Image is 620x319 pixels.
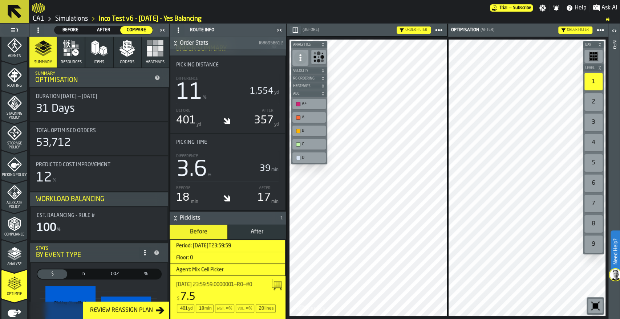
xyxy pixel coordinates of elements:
[291,138,327,151] div: button-toolbar-undefined
[291,75,327,82] button: button-
[584,195,603,212] div: 7
[499,5,507,11] span: Trial
[37,213,162,218] div: Title
[199,306,204,311] div: 18
[1,112,27,120] span: Stacking Policy
[1,91,27,120] li: menu Stacking Policy
[57,27,84,33] span: Before
[177,304,194,313] div: Distance
[291,124,327,138] div: button-toolbar-undefined
[176,139,279,145] div: Title
[176,282,276,287] div: Title
[157,26,167,34] label: button-toggle-Close me
[180,290,195,303] div: 7.5
[36,94,162,99] div: Title
[450,28,479,33] div: Optimisation
[589,300,601,312] svg: Reset zoom and position
[583,64,604,71] button: button-
[590,4,620,12] label: button-toggle-Ask AI
[584,134,603,151] div: 4
[36,162,162,168] div: Title
[217,307,224,311] label: Wgt.
[575,4,587,12] span: Help
[254,114,273,127] div: 357
[87,306,156,315] div: Review Reassign Plan
[583,214,604,234] div: button-toolbar-undefined
[35,76,151,84] div: Optimisation
[259,41,283,46] span: I686958612
[587,297,604,315] div: button-toolbar-undefined
[292,77,319,81] span: Re-Ordering
[509,5,511,11] span: —
[30,88,168,121] div: stat-Duration 8/1/2025 — 8/31/2025
[53,178,56,183] span: %
[229,306,232,311] span: %
[584,215,603,233] div: 8
[536,4,549,12] label: button-toggle-Settings
[208,173,211,177] span: %
[215,304,234,313] div: Agent Weight Cap. N/A / Picklist Weight. 545 lb (∞%)
[37,213,95,218] span: Est. Balancing - Rule #
[55,15,88,23] a: link-to-/wh/i/76e2a128-1b54-4d66-80d4-05ae4c277723
[176,107,190,113] label: Before
[294,127,324,135] div: B
[170,264,285,276] h3: title-section-[object Object]
[262,107,273,113] label: After
[1,233,27,237] span: Compliance
[37,221,56,234] div: 100
[120,60,134,65] span: Orders
[611,231,619,272] label: Need Help?
[291,82,327,90] button: button-
[249,306,252,311] span: %
[1,201,27,209] span: Allocate Policy
[36,246,139,251] div: Stats
[561,28,566,32] div: Hide filter
[490,4,533,12] a: link-to-/wh/i/76e2a128-1b54-4d66-80d4-05ae4c277723/pricing/
[302,102,324,106] div: A+
[302,142,324,147] div: C
[302,115,324,120] div: A
[36,128,96,134] span: Total Optimised Orders
[259,306,264,311] div: 20
[226,306,228,311] div: ∞
[204,306,212,311] span: min
[123,27,150,33] span: Compare
[32,15,617,23] nav: Breadcrumb
[583,48,604,64] div: button-toolbar-undefined
[36,136,71,150] div: 53,712
[191,199,198,204] span: min
[583,92,604,112] div: button-toolbar-undefined
[1,210,27,239] li: menu Compliance
[550,4,563,12] label: button-toggle-Notifications
[251,229,263,235] span: After
[88,26,120,34] div: thumb
[36,195,162,203] div: Workload Balancing
[180,214,279,222] span: Picklists
[1,292,27,296] span: Optimise
[36,162,110,168] span: Predicted Cost Improvement
[584,175,603,192] div: 6
[584,43,596,47] span: Bay
[567,28,589,32] div: Order filter
[101,271,128,277] span: CO2
[1,54,27,58] span: Agents
[481,28,494,32] span: (After)
[176,62,219,68] span: Picking Distance
[256,304,276,313] div: Line Speed 1.8 l/hour
[90,27,117,33] span: After
[171,24,274,36] div: Route Info
[294,100,324,108] div: A+
[170,252,285,264] h3: title-section-Floor: 0
[176,139,207,145] span: Picking Time
[238,307,244,311] label: Vol.
[1,151,27,180] li: menu Picking Policy
[280,216,283,221] span: 1
[170,56,285,133] div: stat-Picking Distance
[176,159,257,181] div: 3.6
[291,90,327,97] button: button-
[30,122,168,155] div: stat-Total Optimised Orders
[36,171,52,185] div: 12
[1,240,27,269] li: menu Analyse
[99,15,202,23] a: link-to-/wh/i/76e2a128-1b54-4d66-80d4-05ae4c277723/simulations/50812b93-c7ef-4108-9cf8-2699ab8f7a5a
